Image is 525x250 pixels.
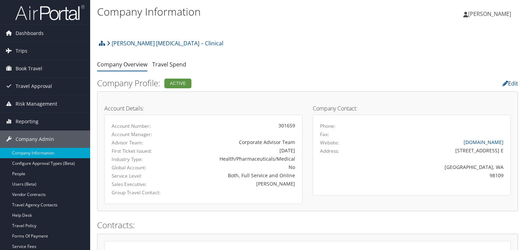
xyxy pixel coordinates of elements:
label: Industry Type: [112,156,166,163]
label: Address: [320,148,339,154]
a: Company Overview [97,61,147,68]
label: Sales Executive: [112,181,166,188]
div: [PERSON_NAME] [176,180,295,187]
a: [PERSON_NAME] [MEDICAL_DATA] – Clinical [107,36,223,50]
span: [PERSON_NAME] [468,10,511,18]
div: Corporate Advisor Team [176,139,295,146]
a: [DOMAIN_NAME] [464,139,504,145]
span: Dashboards [16,25,44,42]
div: 98109 [369,172,504,179]
h4: Account Details: [104,106,302,111]
span: Trips [16,42,27,60]
label: Website: [320,139,339,146]
label: Advisor Team: [112,139,166,146]
label: Service Level: [112,172,166,179]
label: Fax: [320,131,329,138]
label: Phone: [320,123,335,130]
div: [DATE] [176,147,295,154]
h1: Company Information [97,5,378,19]
label: Account Number: [112,123,166,130]
h2: Contracts: [97,219,518,231]
span: Risk Management [16,95,57,113]
a: Travel Spend [152,61,186,68]
span: Travel Approval [16,78,52,95]
a: [PERSON_NAME] [463,3,518,24]
img: airportal-logo.png [15,5,85,21]
span: Company Admin [16,131,54,148]
div: [STREET_ADDRESS] E [369,147,504,154]
div: Active [164,79,191,88]
label: Account Manager: [112,131,166,138]
span: Reporting [16,113,38,130]
div: [GEOGRAPHIC_DATA], WA [369,163,504,171]
label: Global Account: [112,164,166,171]
label: First Ticket Issued: [112,148,166,154]
h2: Company Profile: [97,77,374,89]
a: Edit [502,80,518,87]
div: Both, Full Service and Online [176,172,295,179]
span: Book Travel [16,60,42,77]
h4: Company Contact: [313,106,511,111]
div: 301659 [176,122,295,129]
label: Group Travel Contact: [112,189,166,196]
div: Health/Pharmaceuticals/Medical [176,155,295,162]
div: No [176,163,295,171]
